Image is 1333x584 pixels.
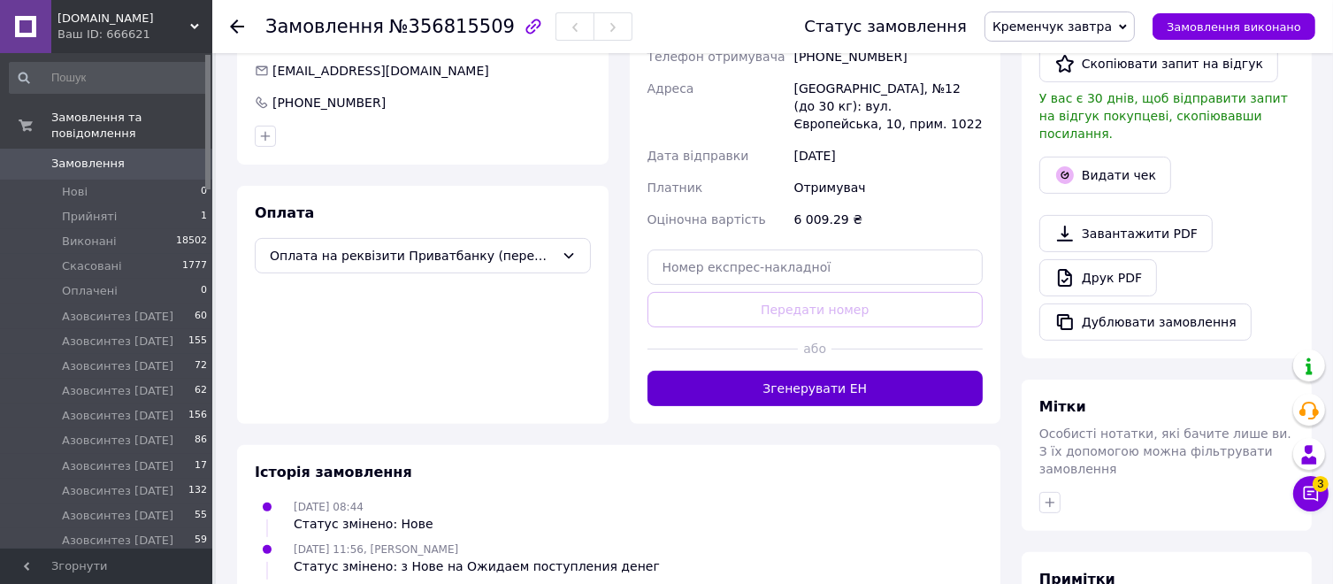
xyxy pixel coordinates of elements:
span: Азовсинтез [DATE] [62,408,173,424]
span: 155 [188,334,207,350]
span: [DATE] 08:44 [294,501,364,513]
span: Адреса [647,81,694,96]
span: Азовсинтез [DATE] [62,383,173,399]
span: Азовсинтез [DATE] [62,358,173,374]
span: Замовлення [51,156,125,172]
span: Азовсинтез [DATE] [62,533,173,549]
span: Оплата [255,204,314,221]
div: [DATE] [791,140,986,172]
button: Замовлення виконано [1153,13,1315,40]
button: Згенерувати ЕН [647,371,984,406]
span: 55 [195,508,207,524]
span: Азовсинтез [DATE] [62,309,173,325]
span: [DATE] 11:56, [PERSON_NAME] [294,543,458,556]
span: Виконані [62,234,117,250]
div: 6 009.29 ₴ [791,204,986,235]
span: 3 [1313,471,1329,487]
span: У вас є 30 днів, щоб відправити запит на відгук покупцеві, скопіювавши посилання. [1039,91,1288,141]
span: Азовсинтез [DATE] [62,483,173,499]
div: Отримувач [791,172,986,204]
div: Повернутися назад [230,18,244,35]
span: 59 [195,533,207,549]
span: 18502 [176,234,207,250]
button: Чат з покупцем3 [1293,476,1329,511]
span: Азовсинтез [DATE] [62,334,173,350]
span: Азовсинтез [DATE] [62,458,173,474]
button: Скопіювати запит на відгук [1039,45,1278,82]
span: Скасовані [62,258,122,274]
span: [EMAIL_ADDRESS][DOMAIN_NAME] [272,64,489,78]
span: 60 [195,309,207,325]
button: Видати чек [1039,157,1171,194]
span: 1 [201,209,207,225]
span: 72 [195,358,207,374]
span: 156 [188,408,207,424]
span: 1777 [182,258,207,274]
span: №356815509 [389,16,515,37]
span: Оплата на реквізити Приватбанку (передоплата) [270,246,555,265]
span: Оціночна вартість [647,212,766,227]
a: Друк PDF [1039,259,1157,296]
span: 86 [195,433,207,449]
div: [PHONE_NUMBER] [791,41,986,73]
input: Номер експрес-накладної [647,250,984,285]
span: Замовлення та повідомлення [51,110,212,142]
div: Статус змінено: з Нове на Ожидаем поступления денег [294,557,660,575]
input: Пошук [9,62,209,94]
span: або [798,340,831,357]
span: 17 [195,458,207,474]
span: 4Candles.com.ua [57,11,190,27]
span: Оплачені [62,283,118,299]
span: Нові [62,184,88,200]
span: Дата відправки [647,149,749,163]
span: Кременчук завтра [992,19,1112,34]
span: 0 [201,184,207,200]
span: Замовлення виконано [1167,20,1301,34]
span: Замовлення [265,16,384,37]
div: [GEOGRAPHIC_DATA], №12 (до 30 кг): вул. Європейська, 10, прим. 1022 [791,73,986,140]
span: 62 [195,383,207,399]
div: Статус замовлення [804,18,967,35]
span: Платник [647,181,703,195]
span: Телефон отримувача [647,50,785,64]
span: 0 [201,283,207,299]
span: 132 [188,483,207,499]
a: Завантажити PDF [1039,215,1213,252]
span: Прийняті [62,209,117,225]
span: Історія замовлення [255,464,412,480]
div: Ваш ID: 666621 [57,27,212,42]
span: Азовсинтез [DATE] [62,508,173,524]
div: [PHONE_NUMBER] [271,94,387,111]
span: Особисті нотатки, які бачите лише ви. З їх допомогою можна фільтрувати замовлення [1039,426,1291,476]
span: Мітки [1039,398,1086,415]
button: Дублювати замовлення [1039,304,1252,341]
span: Азовсинтез [DATE] [62,433,173,449]
div: Статус змінено: Нове [294,515,433,533]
